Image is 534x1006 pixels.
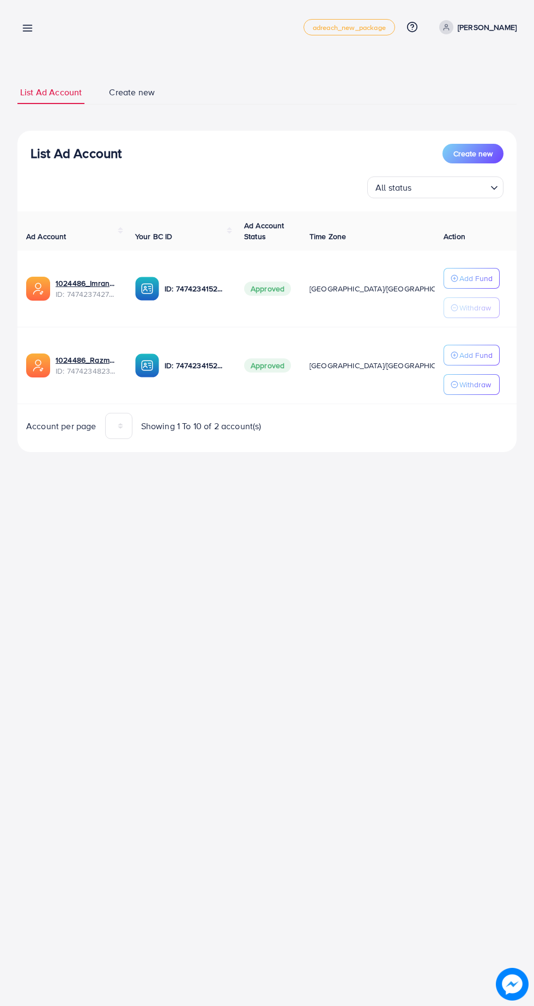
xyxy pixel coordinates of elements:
[165,359,227,372] p: ID: 7474234152863678481
[367,176,503,198] div: Search for option
[56,365,118,376] span: ID: 7474234823184416769
[313,24,386,31] span: adreach_new_package
[444,374,500,395] button: Withdraw
[459,272,493,285] p: Add Fund
[415,178,486,196] input: Search for option
[56,278,118,289] a: 1024486_Imran_1740231528988
[459,301,491,314] p: Withdraw
[373,180,414,196] span: All status
[56,355,118,377] div: <span class='underline'>1024486_Razman_1740230915595</span></br>7474234823184416769
[435,20,517,34] a: [PERSON_NAME]
[141,420,262,432] span: Showing 1 To 10 of 2 account(s)
[135,231,173,242] span: Your BC ID
[26,277,50,301] img: ic-ads-acc.e4c84228.svg
[244,220,284,242] span: Ad Account Status
[26,420,96,432] span: Account per page
[444,297,500,318] button: Withdraw
[310,283,461,294] span: [GEOGRAPHIC_DATA]/[GEOGRAPHIC_DATA]
[453,148,493,159] span: Create new
[135,277,159,301] img: ic-ba-acc.ded83a64.svg
[444,231,465,242] span: Action
[56,278,118,300] div: <span class='underline'>1024486_Imran_1740231528988</span></br>7474237427478233089
[244,358,291,373] span: Approved
[459,349,493,362] p: Add Fund
[459,378,491,391] p: Withdraw
[442,144,503,163] button: Create new
[135,353,159,377] img: ic-ba-acc.ded83a64.svg
[458,21,517,34] p: [PERSON_NAME]
[26,353,50,377] img: ic-ads-acc.e4c84228.svg
[31,145,122,161] h3: List Ad Account
[109,86,155,99] span: Create new
[310,360,461,371] span: [GEOGRAPHIC_DATA]/[GEOGRAPHIC_DATA]
[244,282,291,296] span: Approved
[165,282,227,295] p: ID: 7474234152863678481
[310,231,346,242] span: Time Zone
[26,231,66,242] span: Ad Account
[304,19,395,35] a: adreach_new_package
[444,345,500,365] button: Add Fund
[496,968,529,1001] img: image
[444,268,500,289] button: Add Fund
[20,86,82,99] span: List Ad Account
[56,355,118,365] a: 1024486_Razman_1740230915595
[56,289,118,300] span: ID: 7474237427478233089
